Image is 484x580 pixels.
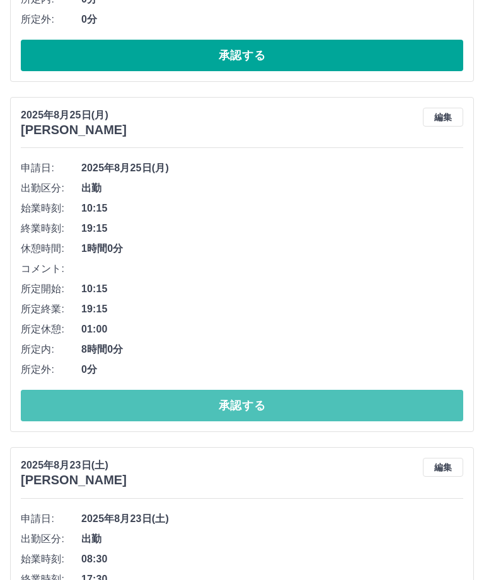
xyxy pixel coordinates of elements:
[21,552,81,567] span: 始業時刻:
[21,532,81,547] span: 出勤区分:
[81,302,463,317] span: 19:15
[21,322,81,337] span: 所定休憩:
[423,108,463,127] button: 編集
[21,342,81,357] span: 所定内:
[21,221,81,236] span: 終業時刻:
[21,511,81,526] span: 申請日:
[81,181,463,196] span: 出勤
[21,390,463,421] button: 承認する
[81,12,463,27] span: 0分
[81,221,463,236] span: 19:15
[81,161,463,176] span: 2025年8月25日(月)
[21,40,463,71] button: 承認する
[81,511,463,526] span: 2025年8月23日(土)
[81,532,463,547] span: 出勤
[21,241,81,256] span: 休憩時間:
[81,362,463,377] span: 0分
[21,12,81,27] span: 所定外:
[21,161,81,176] span: 申請日:
[81,281,463,297] span: 10:15
[21,281,81,297] span: 所定開始:
[81,342,463,357] span: 8時間0分
[81,201,463,216] span: 10:15
[21,458,127,473] p: 2025年8月23日(土)
[81,322,463,337] span: 01:00
[21,473,127,487] h3: [PERSON_NAME]
[21,201,81,216] span: 始業時刻:
[21,261,81,276] span: コメント:
[81,241,463,256] span: 1時間0分
[423,458,463,477] button: 編集
[21,181,81,196] span: 出勤区分:
[21,108,127,123] p: 2025年8月25日(月)
[81,552,463,567] span: 08:30
[21,302,81,317] span: 所定終業:
[21,123,127,137] h3: [PERSON_NAME]
[21,362,81,377] span: 所定外:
